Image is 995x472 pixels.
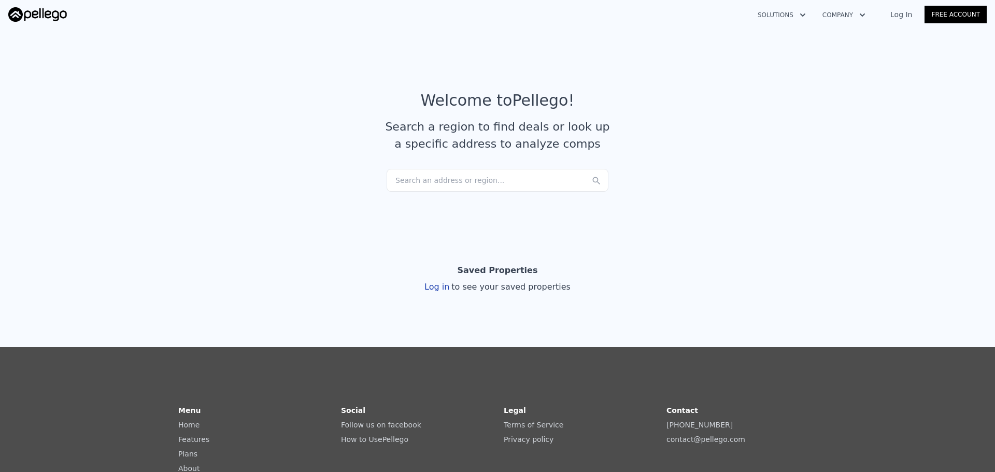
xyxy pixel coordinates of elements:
div: Search an address or region... [387,169,608,192]
a: [PHONE_NUMBER] [666,421,733,429]
strong: Social [341,406,365,414]
div: Log in [424,281,571,293]
a: Privacy policy [504,435,553,444]
a: How to UsePellego [341,435,408,444]
div: Search a region to find deals or look up a specific address to analyze comps [381,118,614,152]
a: Follow us on facebook [341,421,421,429]
a: Home [178,421,200,429]
strong: Contact [666,406,698,414]
a: Terms of Service [504,421,563,429]
a: Log In [878,9,925,20]
div: Saved Properties [458,260,538,281]
strong: Menu [178,406,201,414]
div: Welcome to Pellego ! [421,91,575,110]
span: to see your saved properties [449,282,571,292]
a: Plans [178,450,197,458]
button: Solutions [749,6,814,24]
a: Free Account [925,6,987,23]
img: Pellego [8,7,67,22]
strong: Legal [504,406,526,414]
a: Features [178,435,209,444]
button: Company [814,6,874,24]
a: contact@pellego.com [666,435,745,444]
